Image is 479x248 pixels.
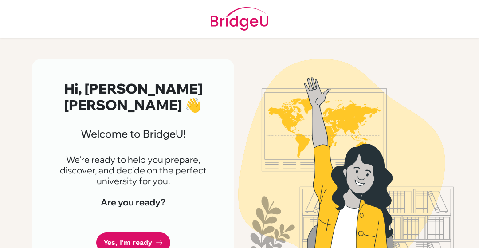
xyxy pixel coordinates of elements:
[53,154,213,186] p: We're ready to help you prepare, discover, and decide on the perfect university for you.
[53,127,213,140] h3: Welcome to BridgeU!
[53,197,213,208] h4: Are you ready?
[53,80,213,113] h2: Hi, [PERSON_NAME] [PERSON_NAME] 👋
